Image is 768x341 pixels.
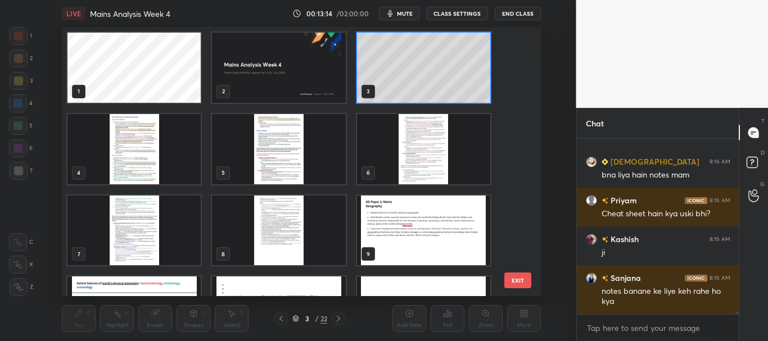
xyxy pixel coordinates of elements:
div: 8:16 AM [710,197,730,204]
img: iconic-dark.1390631f.png [685,275,707,281]
div: 2 [10,49,33,67]
img: iconic-dark.1390631f.png [685,197,707,204]
p: G [760,180,765,188]
div: 22 [320,313,327,324]
div: X [9,256,33,274]
div: 8:16 AM [710,158,730,165]
div: notes banane ke liye keh rahe ho kya [602,286,730,307]
img: 3b4d672060694b098cb3267bbcc4ba85.jpg [586,272,597,284]
div: Cheat sheet hain kya uski bhi? [602,208,730,220]
div: grid [62,27,521,296]
div: 4 [9,94,33,112]
button: CLASS SETTINGS [426,7,488,20]
div: 5 [9,117,33,135]
div: grid [577,139,739,314]
div: 7 [10,162,33,180]
div: 6 [9,139,33,157]
img: default.png [586,195,597,206]
button: EXIT [504,272,531,288]
div: LIVE [62,7,85,20]
img: no-rating-badge.077c3623.svg [602,275,608,281]
img: 17596323982CFFWQ.pdf [213,114,346,184]
p: T [761,117,765,125]
h6: Priyam [608,194,637,206]
img: 17596323982CFFWQ.pdf [67,195,201,266]
div: 8:16 AM [710,236,730,243]
img: no-rating-badge.077c3623.svg [602,237,608,243]
h6: Sanjana [608,272,641,284]
div: bna liya hain notes mam [602,170,730,181]
img: 1759632398T3WFCC.pdf [357,195,490,266]
img: 8faac132-a193-11f0-8ecc-964f3a5a3303.jpg [213,33,346,103]
div: / [315,315,318,322]
div: 3 [301,315,313,322]
button: mute [379,7,419,20]
div: C [9,233,33,251]
img: 17596323982CFFWQ.pdf [357,114,490,184]
button: End Class [495,7,541,20]
span: mute [397,10,413,17]
div: Z [10,278,33,296]
img: 17596323982CFFWQ.pdf [213,195,346,266]
div: 1 [10,27,32,45]
div: 8:16 AM [710,275,730,281]
img: 6558bd3afa064a4bae6247db94387175.jpg [586,234,597,245]
h4: Mains Analysis Week 4 [90,8,170,19]
div: ji [602,247,730,258]
p: D [761,148,765,157]
h6: [DEMOGRAPHIC_DATA] [608,156,699,167]
img: no-rating-badge.077c3623.svg [602,198,608,204]
div: 3 [10,72,33,90]
img: 17596323982CFFWQ.pdf [67,114,201,184]
img: Learner_Badge_beginner_1_8b307cf2a0.svg [602,158,608,165]
h6: Kashish [608,233,639,245]
p: Chat [577,108,613,138]
img: e00a86c3b213441095651c84543144f7.jpg [586,156,597,167]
